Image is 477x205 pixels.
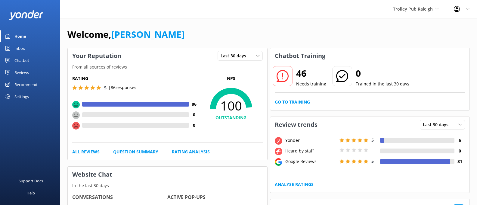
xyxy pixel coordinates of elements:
[189,111,200,118] h4: 0
[14,66,29,78] div: Reviews
[9,10,44,20] img: yonder-white-logo.png
[356,81,409,87] p: Trained in the last 30 days
[200,98,263,113] span: 100
[14,91,29,103] div: Settings
[72,75,200,82] h5: Rating
[72,194,167,201] h4: Conversations
[19,175,43,187] div: Support Docs
[296,81,326,87] p: Needs training
[270,48,330,64] h3: Chatbot Training
[111,28,184,40] a: [PERSON_NAME]
[356,66,409,81] h2: 0
[200,114,263,121] h4: OUTSTANDING
[371,137,374,143] span: 5
[14,78,37,91] div: Recommend
[68,182,267,189] p: In the last 30 days
[14,42,25,54] div: Inbox
[284,158,338,165] div: Google Reviews
[423,121,452,128] span: Last 30 days
[200,75,263,82] p: NPS
[14,54,29,66] div: Chatbot
[454,148,465,154] h4: 0
[104,85,107,91] span: 5
[189,101,200,107] h4: 86
[371,158,374,164] span: 5
[270,117,322,133] h3: Review trends
[167,194,262,201] h4: Active Pop-ups
[454,158,465,165] h4: 81
[68,48,126,64] h3: Your Reputation
[221,53,250,59] span: Last 30 days
[172,149,210,155] a: Rating Analysis
[275,181,314,188] a: Analyse Ratings
[393,6,433,12] span: Trolley Pub Raleigh
[68,64,267,70] p: From all sources of reviews
[275,99,310,105] a: Go to Training
[189,122,200,129] h4: 0
[284,137,338,144] div: Yonder
[72,149,100,155] a: All Reviews
[67,27,184,42] h1: Welcome,
[26,187,35,199] div: Help
[68,167,267,182] h3: Website Chat
[14,30,26,42] div: Home
[454,137,465,144] h4: 5
[296,66,326,81] h2: 46
[113,149,158,155] a: Question Summary
[284,148,338,154] div: Heard by staff
[108,84,136,91] p: | 86 responses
